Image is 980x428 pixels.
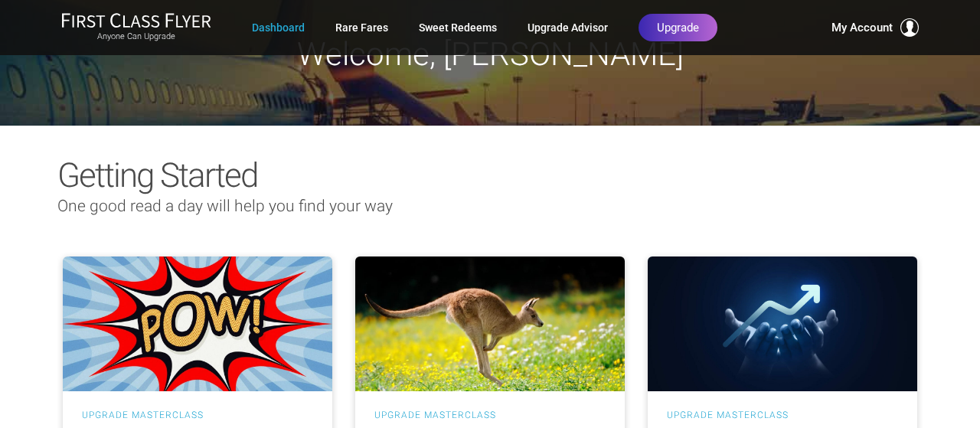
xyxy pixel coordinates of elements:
[61,12,211,43] a: First Class FlyerAnyone Can Upgrade
[82,410,313,420] h3: UPGRADE MASTERCLASS
[831,18,893,37] span: My Account
[374,410,606,420] h3: UPGRADE MASTERCLASS
[831,18,919,37] button: My Account
[639,14,717,41] a: Upgrade
[61,12,211,28] img: First Class Flyer
[419,14,497,41] a: Sweet Redeems
[57,197,393,215] span: One good read a day will help you find your way
[667,410,898,420] h3: UPGRADE MASTERCLASS
[57,155,257,195] span: Getting Started
[252,14,305,41] a: Dashboard
[61,31,211,42] small: Anyone Can Upgrade
[335,14,388,41] a: Rare Fares
[528,14,608,41] a: Upgrade Advisor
